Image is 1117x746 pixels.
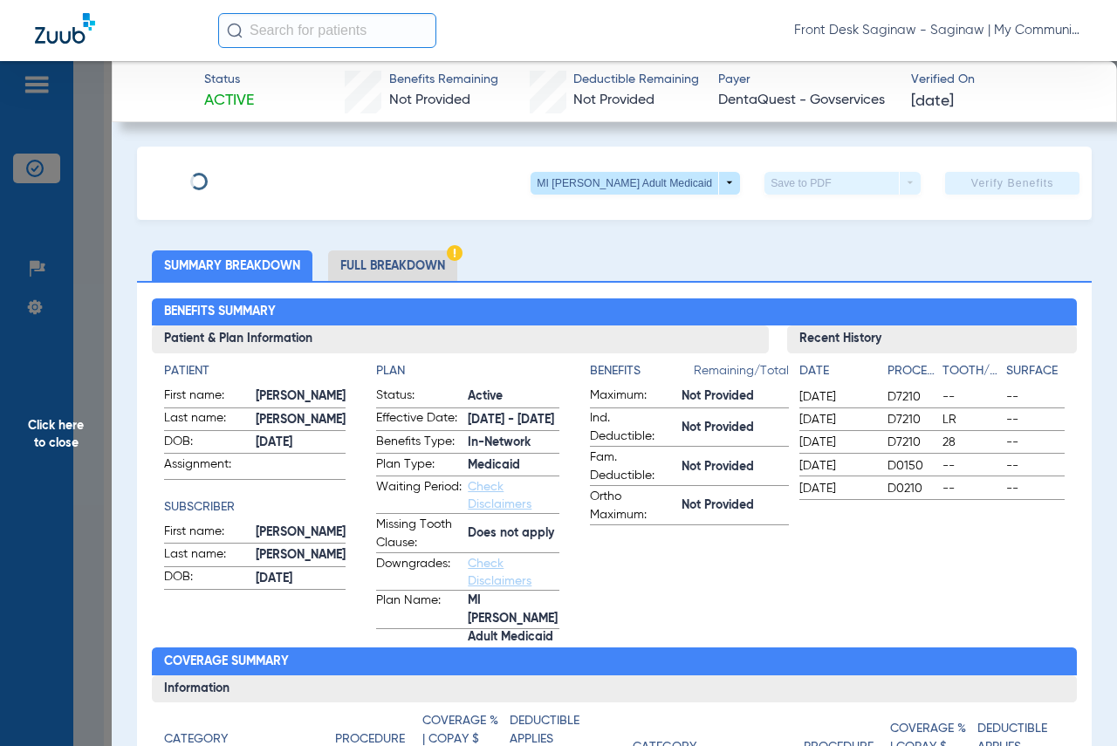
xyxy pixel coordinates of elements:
[1006,457,1064,475] span: --
[164,568,250,589] span: DOB:
[887,362,936,387] app-breakdown-title: Procedure
[164,387,250,407] span: First name:
[164,545,250,566] span: Last name:
[328,250,457,281] li: Full Breakdown
[887,362,936,380] h4: Procedure
[164,362,346,380] h4: Patient
[256,387,346,406] span: [PERSON_NAME]
[227,23,243,38] img: Search Icon
[682,419,789,437] span: Not Provided
[376,516,462,552] span: Missing Tooth Clause:
[256,434,346,452] span: [DATE]
[164,523,250,544] span: First name:
[942,362,1000,387] app-breakdown-title: Tooth/Quad
[799,388,873,406] span: [DATE]
[152,298,1076,326] h2: Benefits Summary
[1006,362,1064,387] app-breakdown-title: Surface
[256,524,346,542] span: [PERSON_NAME]
[468,434,559,452] span: In-Network
[468,411,559,429] span: [DATE] - [DATE]
[590,387,675,407] span: Maximum:
[256,411,346,429] span: [PERSON_NAME]
[887,388,936,406] span: D7210
[447,245,463,261] img: Hazard
[590,448,675,485] span: Fam. Deductible:
[718,71,895,89] span: Payer
[911,91,954,113] span: [DATE]
[1006,434,1064,451] span: --
[35,13,95,44] img: Zuub Logo
[204,71,254,89] span: Status
[468,524,559,543] span: Does not apply
[682,496,789,515] span: Not Provided
[887,434,936,451] span: D7210
[152,325,768,353] h3: Patient & Plan Information
[468,481,531,510] a: Check Disclaimers
[794,22,1082,39] span: Front Desk Saginaw - Saginaw | My Community Dental Centers
[590,488,675,524] span: Ortho Maximum:
[942,388,1000,406] span: --
[887,411,936,428] span: D7210
[799,434,873,451] span: [DATE]
[942,434,1000,451] span: 28
[718,90,895,112] span: DentaQuest - Govservices
[1006,411,1064,428] span: --
[590,362,694,380] h4: Benefits
[376,555,462,590] span: Downgrades:
[376,433,462,454] span: Benefits Type:
[164,409,250,430] span: Last name:
[887,457,936,475] span: D0150
[590,409,675,446] span: Ind. Deductible:
[376,592,462,628] span: Plan Name:
[376,455,462,476] span: Plan Type:
[787,325,1077,353] h3: Recent History
[682,387,789,406] span: Not Provided
[799,480,873,497] span: [DATE]
[468,558,531,587] a: Check Disclaimers
[911,71,1088,89] span: Verified On
[376,409,462,430] span: Effective Date:
[389,71,498,89] span: Benefits Remaining
[218,13,436,48] input: Search for patients
[468,387,559,406] span: Active
[164,433,250,454] span: DOB:
[389,93,470,107] span: Not Provided
[942,362,1000,380] h4: Tooth/Quad
[164,498,346,517] h4: Subscriber
[204,90,254,112] span: Active
[152,647,1076,675] h2: Coverage Summary
[376,478,462,513] span: Waiting Period:
[694,362,789,387] span: Remaining/Total
[799,362,873,380] h4: Date
[152,675,1076,703] h3: Information
[942,480,1000,497] span: --
[573,71,699,89] span: Deductible Remaining
[590,362,694,387] app-breakdown-title: Benefits
[887,480,936,497] span: D0210
[1030,662,1117,746] iframe: Chat Widget
[152,250,312,281] li: Summary Breakdown
[164,455,250,479] span: Assignment:
[376,387,462,407] span: Status:
[799,362,873,387] app-breakdown-title: Date
[799,411,873,428] span: [DATE]
[376,362,559,380] h4: Plan
[256,546,346,565] span: [PERSON_NAME]
[799,457,873,475] span: [DATE]
[256,570,346,588] span: [DATE]
[942,411,1000,428] span: LR
[573,93,654,107] span: Not Provided
[468,610,559,628] span: MI [PERSON_NAME] Adult Medicaid
[468,456,559,475] span: Medicaid
[1006,362,1064,380] h4: Surface
[682,458,789,476] span: Not Provided
[531,172,740,195] button: MI [PERSON_NAME] Adult Medicaid
[1006,388,1064,406] span: --
[1006,480,1064,497] span: --
[942,457,1000,475] span: --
